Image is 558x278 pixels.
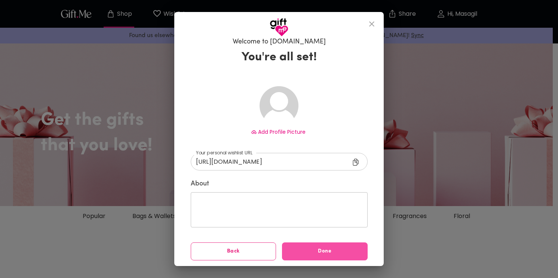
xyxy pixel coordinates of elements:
[282,242,368,260] button: Done
[233,37,326,46] h6: Welcome to [DOMAIN_NAME]
[191,179,368,188] label: About
[191,242,276,260] button: Back
[270,18,288,37] img: GiftMe Logo
[282,247,368,256] span: Done
[191,247,276,256] span: Back
[260,86,298,125] img: Avatar
[242,50,317,65] h3: You're all set!
[258,128,306,136] span: Add Profile Picture
[363,15,381,33] button: close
